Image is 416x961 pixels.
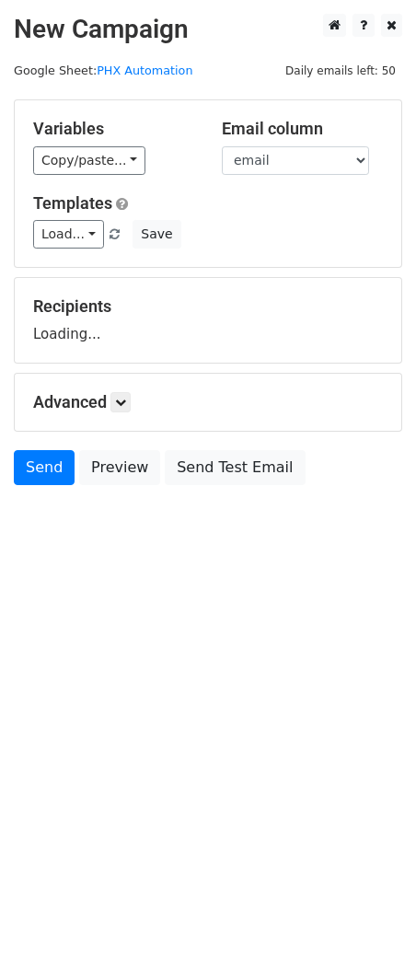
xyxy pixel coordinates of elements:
h5: Variables [33,119,194,139]
a: Load... [33,220,104,249]
button: Save [133,220,180,249]
a: Templates [33,193,112,213]
small: Google Sheet: [14,64,193,77]
h5: Email column [222,119,383,139]
span: Daily emails left: 50 [279,61,402,81]
div: Loading... [33,296,383,344]
a: Send Test Email [165,450,305,485]
a: Copy/paste... [33,146,145,175]
a: Preview [79,450,160,485]
a: PHX Automation [97,64,192,77]
h2: New Campaign [14,14,402,45]
h5: Advanced [33,392,383,412]
a: Daily emails left: 50 [279,64,402,77]
h5: Recipients [33,296,383,317]
a: Send [14,450,75,485]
